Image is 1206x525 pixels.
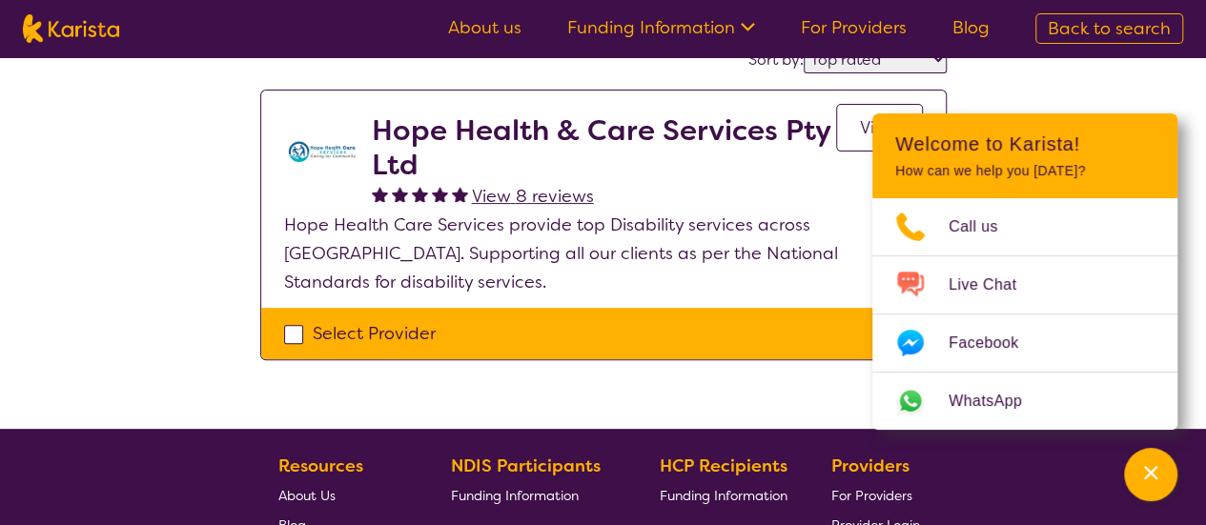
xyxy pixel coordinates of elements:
[1048,17,1171,40] span: Back to search
[451,487,579,504] span: Funding Information
[872,373,1177,430] a: Web link opens in a new tab.
[278,480,406,510] a: About Us
[472,185,594,208] span: View 8 reviews
[872,198,1177,430] ul: Choose channel
[949,387,1045,415] span: WhatsApp
[895,163,1155,179] p: How can we help you [DATE]?
[801,16,907,39] a: For Providers
[1035,13,1183,44] a: Back to search
[949,329,1041,357] span: Facebook
[659,480,787,510] a: Funding Information
[952,16,990,39] a: Blog
[472,182,594,211] a: View 8 reviews
[748,50,804,70] label: Sort by:
[836,104,923,151] a: View
[278,454,363,477] b: Resources
[451,480,615,510] a: Funding Information
[659,487,787,504] span: Funding Information
[448,16,521,39] a: About us
[284,113,360,190] img: ts6kn0scflc8jqbskg2q.jpg
[831,487,912,504] span: For Providers
[278,487,336,504] span: About Us
[392,186,408,202] img: fullstar
[372,186,388,202] img: fullstar
[860,116,899,139] span: View
[831,480,920,510] a: For Providers
[659,454,787,477] b: HCP Recipients
[452,186,468,202] img: fullstar
[949,212,1021,241] span: Call us
[1124,448,1177,501] button: Channel Menu
[451,454,601,477] b: NDIS Participants
[567,16,755,39] a: Funding Information
[831,454,910,477] b: Providers
[23,14,119,43] img: Karista logo
[872,113,1177,430] div: Channel Menu
[895,132,1155,155] h2: Welcome to Karista!
[372,113,836,182] h2: Hope Health & Care Services Pty Ltd
[432,186,448,202] img: fullstar
[949,271,1039,299] span: Live Chat
[412,186,428,202] img: fullstar
[284,211,923,296] p: Hope Health Care Services provide top Disability services across [GEOGRAPHIC_DATA]. Supporting al...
